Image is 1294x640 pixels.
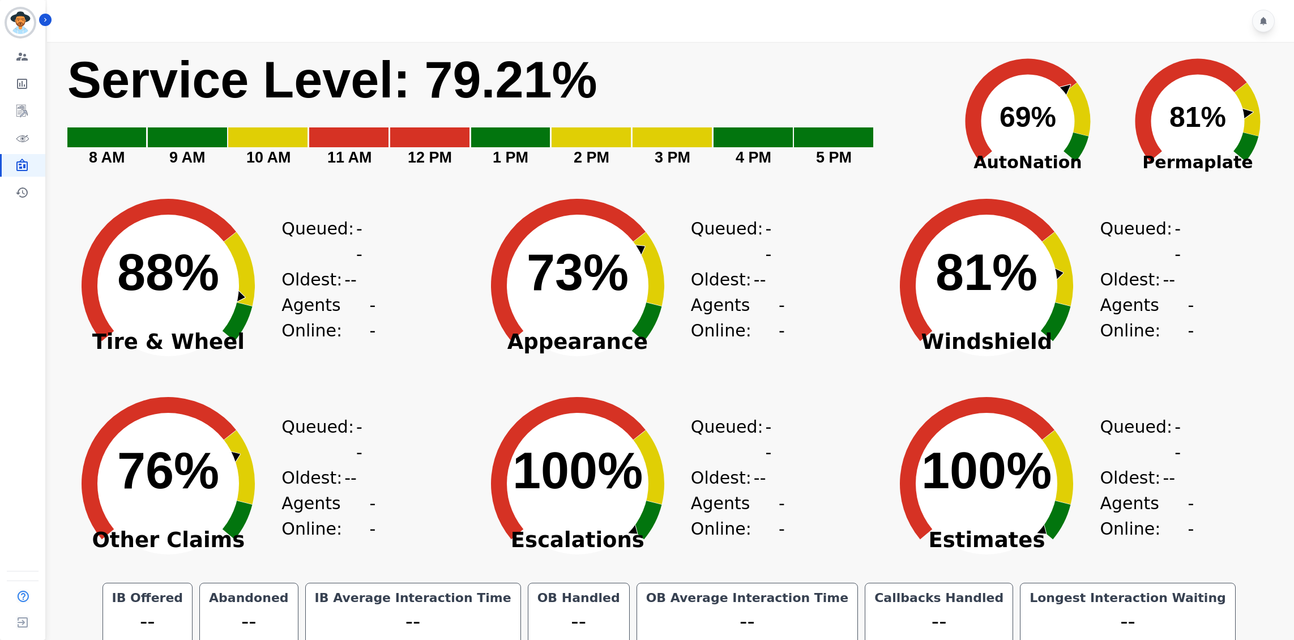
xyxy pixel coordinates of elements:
[779,292,787,343] span: --
[55,535,281,546] span: Other Claims
[1188,292,1197,343] span: --
[1175,414,1185,465] span: --
[872,590,1006,606] div: Callbacks Handled
[169,149,206,166] text: 9 AM
[574,149,609,166] text: 2 PM
[246,149,291,166] text: 10 AM
[691,414,776,465] div: Queued:
[513,442,643,499] text: 100%
[872,606,1006,638] div: --
[313,590,514,606] div: IB Average Interaction Time
[1100,216,1185,267] div: Queued:
[1163,267,1175,292] span: --
[117,442,219,499] text: 76%
[779,490,787,541] span: --
[281,216,366,267] div: Queued:
[921,442,1052,499] text: 100%
[356,414,366,465] span: --
[493,149,528,166] text: 1 PM
[691,465,776,490] div: Oldest:
[754,267,766,292] span: --
[1100,292,1196,343] div: Agents Online:
[344,267,357,292] span: --
[644,590,851,606] div: OB Average Interaction Time
[356,216,366,267] span: --
[1188,490,1197,541] span: --
[281,267,366,292] div: Oldest:
[655,149,690,166] text: 3 PM
[281,465,366,490] div: Oldest:
[1100,414,1185,465] div: Queued:
[281,414,366,465] div: Queued:
[1113,150,1283,175] span: Permaplate
[117,244,219,301] text: 88%
[110,590,186,606] div: IB Offered
[1000,101,1056,133] text: 69%
[936,244,1037,301] text: 81%
[55,336,281,348] span: Tire & Wheel
[281,292,378,343] div: Agents Online:
[369,490,378,541] span: --
[207,606,291,638] div: --
[408,149,452,166] text: 12 PM
[7,9,34,36] img: Bordered avatar
[1100,465,1185,490] div: Oldest:
[67,52,597,108] text: Service Level: 79.21%
[281,490,378,541] div: Agents Online:
[313,606,514,638] div: --
[766,216,776,267] span: --
[464,535,691,546] span: Escalations
[754,465,766,490] span: --
[369,292,378,343] span: --
[207,590,291,606] div: Abandoned
[344,465,357,490] span: --
[943,150,1113,175] span: AutoNation
[464,336,691,348] span: Appearance
[527,244,629,301] text: 73%
[816,149,852,166] text: 5 PM
[1175,216,1185,267] span: --
[1100,267,1185,292] div: Oldest:
[691,292,787,343] div: Agents Online:
[327,149,372,166] text: 11 AM
[1169,101,1226,133] text: 81%
[1027,606,1228,638] div: --
[1100,490,1196,541] div: Agents Online:
[766,414,776,465] span: --
[1027,590,1228,606] div: Longest Interaction Waiting
[691,490,787,541] div: Agents Online:
[1163,465,1175,490] span: --
[736,149,771,166] text: 4 PM
[873,535,1100,546] span: Estimates
[644,606,851,638] div: --
[110,606,186,638] div: --
[535,606,622,638] div: --
[873,336,1100,348] span: Windshield
[89,149,125,166] text: 8 AM
[691,267,776,292] div: Oldest:
[691,216,776,267] div: Queued:
[66,49,940,177] svg: Service Level: 0%
[535,590,622,606] div: OB Handled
